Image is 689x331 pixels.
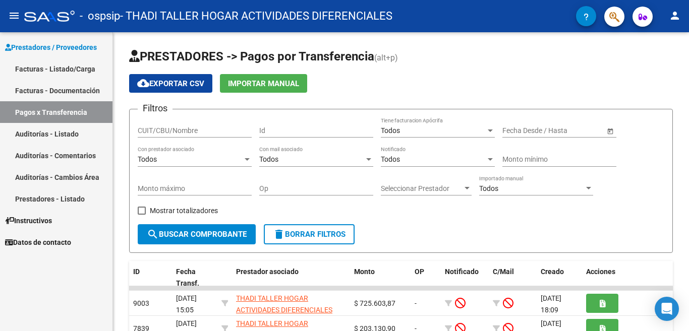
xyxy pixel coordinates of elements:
span: - ospsip [80,5,120,27]
span: Notificado [445,268,479,276]
button: Open calendar [605,125,615,136]
button: Importar Manual [220,74,307,93]
span: OP [415,268,424,276]
span: Todos [479,184,498,192]
span: Todos [138,155,157,163]
span: Borrar Filtros [273,230,346,239]
datatable-header-cell: OP [411,261,441,294]
span: Importar Manual [228,79,299,88]
span: - THADI TALLER HOGAR ACTIVIDADES DIFERENCIALES [120,5,392,27]
span: Seleccionar Prestador [381,184,463,193]
span: Datos de contacto [5,237,71,248]
button: Borrar Filtros [264,224,355,244]
span: Todos [259,155,278,163]
datatable-header-cell: Monto [350,261,411,294]
span: C/Mail [493,268,514,276]
datatable-header-cell: C/Mail [489,261,537,294]
span: Mostrar totalizadores [150,205,218,217]
span: PRESTADORES -> Pagos por Transferencia [129,49,374,63]
span: Fecha Transf. [176,268,199,287]
datatable-header-cell: Notificado [441,261,489,294]
input: End date [542,126,592,135]
span: 9003 [133,299,149,307]
span: Creado [541,268,564,276]
span: Exportar CSV [137,79,204,88]
mat-icon: cloud_download [137,77,149,89]
h3: Filtros [138,101,173,115]
input: Start date [502,126,534,135]
datatable-header-cell: Fecha Transf. [172,261,217,294]
span: Todos [381,126,400,135]
datatable-header-cell: Creado [537,261,582,294]
mat-icon: delete [273,228,285,240]
span: Buscar Comprobante [147,230,247,239]
datatable-header-cell: Acciones [582,261,673,294]
span: ID [133,268,140,276]
button: Buscar Comprobante [138,224,256,244]
span: Monto [354,268,375,276]
span: - [415,299,417,307]
mat-icon: search [147,228,159,240]
span: [DATE] 15:05 [176,294,197,314]
button: Exportar CSV [129,74,212,93]
datatable-header-cell: ID [129,261,172,294]
div: Open Intercom Messenger [655,297,679,321]
span: [DATE] 18:09 [541,294,561,314]
span: THADI TALLER HOGAR ACTIVIDADES DIFERENCIALES [236,294,332,314]
span: $ 725.603,87 [354,299,395,307]
datatable-header-cell: Prestador asociado [232,261,350,294]
span: Acciones [586,268,615,276]
span: (alt+p) [374,53,398,62]
mat-icon: menu [8,10,20,22]
span: Todos [381,155,400,163]
span: Instructivos [5,215,52,226]
span: Prestadores / Proveedores [5,42,97,53]
mat-icon: person [669,10,681,22]
span: 30564466898 [236,306,346,325]
span: Prestador asociado [236,268,299,276]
